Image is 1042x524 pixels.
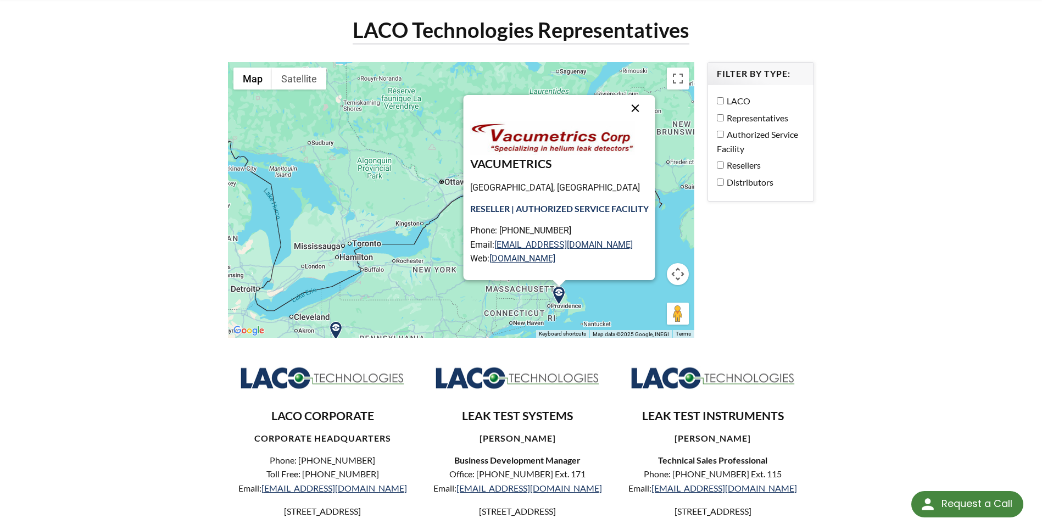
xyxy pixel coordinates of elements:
[627,409,798,424] h3: LEAK TEST INSTRUMENTS
[717,179,724,186] input: Distributors
[432,467,603,495] p: Office: [PHONE_NUMBER] Ext. 171 Email:
[667,303,689,325] button: Drag Pegman onto the map to open Street View
[717,127,799,155] label: Authorized Service Facility
[627,467,798,495] p: Phone: [PHONE_NUMBER] Ext. 115 Email:
[717,158,799,172] label: Resellers
[631,366,795,390] img: Logo_LACO-TECH_hi-res.jpg
[353,16,689,44] h1: LACO Technologies Representatives
[717,161,724,169] input: Resellers
[675,433,751,443] strong: [PERSON_NAME]
[432,409,603,424] h3: LEAK TEST SYSTEMS
[432,504,603,519] p: [STREET_ADDRESS]
[272,68,326,90] button: Show satellite imagery
[911,491,1023,517] div: Request a Call
[717,97,724,104] input: LACO
[489,254,555,264] a: [DOMAIN_NAME]
[539,330,586,338] button: Keyboard shortcuts
[261,483,407,493] a: [EMAIL_ADDRESS][DOMAIN_NAME]
[480,433,556,443] strong: [PERSON_NAME]
[717,68,805,80] h4: Filter by Type:
[435,366,600,390] img: Logo_LACO-TECH_hi-res.jpg
[233,68,272,90] button: Show street map
[717,131,724,138] input: Authorized Service Facility
[676,331,691,337] a: Terms (opens in new tab)
[717,175,799,189] label: Distributors
[622,95,649,121] button: Close
[237,504,408,519] p: [STREET_ADDRESS]
[470,181,649,195] p: [GEOGRAPHIC_DATA], [GEOGRAPHIC_DATA]
[237,409,408,424] h3: LACO CORPORATE
[470,121,635,155] img: Vacumetrics_353x72.jpg
[456,483,602,493] a: [EMAIL_ADDRESS][DOMAIN_NAME]
[717,94,799,108] label: LACO
[231,324,267,338] a: Open this area in Google Maps (opens a new window)
[658,455,767,465] strong: Technical Sales Professional
[470,157,649,172] h3: VACUMETRICS
[494,239,633,250] a: [EMAIL_ADDRESS][DOMAIN_NAME]
[667,263,689,285] button: Map camera controls
[627,504,798,519] p: [STREET_ADDRESS]
[717,111,799,125] label: Representatives
[651,483,797,493] a: [EMAIL_ADDRESS][DOMAIN_NAME]
[919,495,937,513] img: round button
[240,366,405,390] img: Logo_LACO-TECH_hi-res.jpg
[717,114,724,121] input: Representatives
[667,68,689,90] button: Toggle fullscreen view
[231,324,267,338] img: Google
[237,453,408,495] p: Phone: [PHONE_NUMBER] Toll Free: [PHONE_NUMBER] Email:
[941,491,1012,516] div: Request a Call
[254,433,391,443] strong: CORPORATE HEADQUARTERS
[470,224,649,266] p: Phone: [PHONE_NUMBER] Email: Web:
[470,204,649,214] strong: RESELLER | AUTHORIZED SERVICE FACILITY
[454,455,581,465] strong: Business Development Manager
[593,331,669,337] span: Map data ©2025 Google, INEGI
